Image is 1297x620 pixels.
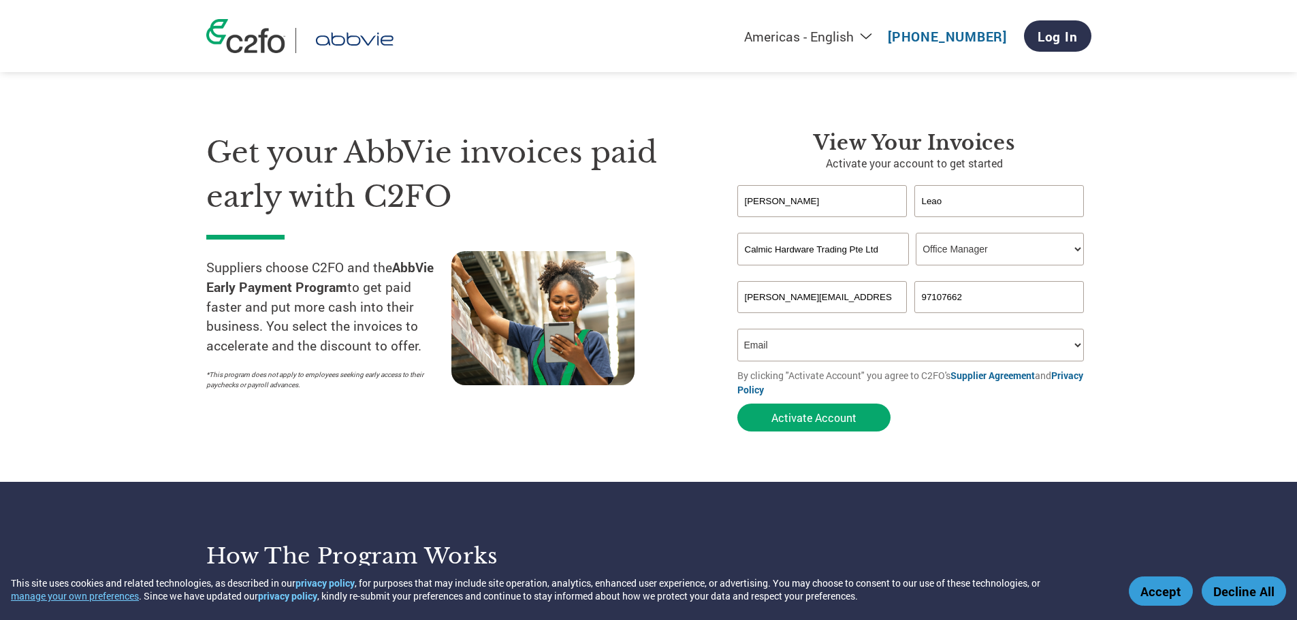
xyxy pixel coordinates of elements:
input: Phone* [914,281,1085,313]
img: c2fo logo [206,19,285,53]
input: First Name* [737,185,908,217]
h3: How the program works [206,542,632,570]
a: Log In [1024,20,1091,52]
a: Supplier Agreement [950,369,1035,382]
button: Accept [1129,576,1193,606]
div: This site uses cookies and related technologies, as described in our , for purposes that may incl... [11,576,1109,602]
a: [PHONE_NUMBER] [888,28,1007,45]
div: Invalid company name or company name is too long [737,267,1085,276]
h1: Get your AbbVie invoices paid early with C2FO [206,131,696,218]
a: privacy policy [295,576,355,589]
p: *This program does not apply to employees seeking early access to their paychecks or payroll adva... [206,370,438,390]
input: Your company name* [737,233,909,265]
select: Title/Role [916,233,1084,265]
p: Suppliers choose C2FO and the to get paid faster and put more cash into their business. You selec... [206,258,451,356]
div: Thinkpiece Partners & AbbVie [5,48,376,64]
a: Privacy Policy [737,369,1083,396]
p: By clicking "Activate Account" you agree to C2FO's and [737,368,1091,397]
div: Invalid first name or first name is too long [737,218,908,227]
img: supply chain worker [451,251,635,385]
button: Activate Account [737,404,891,431]
h3: View Your Invoices [737,131,1091,155]
div: Inavlid Email Address [737,314,908,323]
input: Invalid Email format [737,281,908,313]
strong: AbbVie Early Payment Program [206,259,434,295]
button: manage your own preferences [11,589,139,602]
p: Activate your account to get started [737,155,1091,172]
a: privacy policy [258,589,317,602]
div: Inavlid Phone Number [914,314,1085,323]
img: AbbVie [306,28,403,53]
button: Decline All [1202,576,1286,606]
p: Thinkpiece Partners Uses C2FO to Manage the Challenge of Massive Growth and is making its mark as... [5,80,376,135]
div: Invalid last name or last name is too long [914,218,1085,227]
div: C2FO Customer Success [5,5,376,42]
input: Last Name* [914,185,1085,217]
